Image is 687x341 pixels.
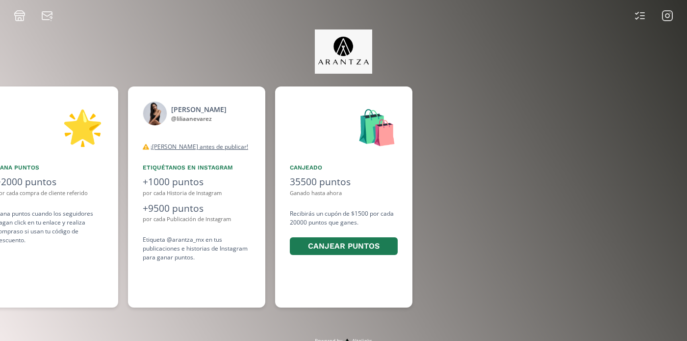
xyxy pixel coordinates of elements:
[143,189,251,198] div: por cada Historia de Instagram
[143,201,251,216] div: +9500 puntos
[290,163,398,172] div: Canjeado
[143,175,251,189] div: +1000 puntos
[143,101,167,126] img: 472866662_2015896602243155_15014156077129679_n.jpg
[290,237,398,256] button: Canjear puntos
[171,104,227,114] div: [PERSON_NAME]
[290,101,398,151] div: 🛍️
[151,142,248,151] u: ¡[PERSON_NAME] antes de publicar!
[171,114,227,123] div: @ liliaanevarez
[290,189,398,198] div: Ganado hasta ahora
[143,215,251,224] div: por cada Publicación de Instagram
[143,235,251,262] div: Etiqueta @arantza_mx en tus publicaciones e historias de Instagram para ganar puntos.
[315,29,372,74] img: jpq5Bx5xx2a5
[143,163,251,172] div: Etiquétanos en Instagram
[290,209,398,257] div: Recibirás un cupón de $1500 por cada 20000 puntos que ganes.
[290,175,398,189] div: 35500 puntos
